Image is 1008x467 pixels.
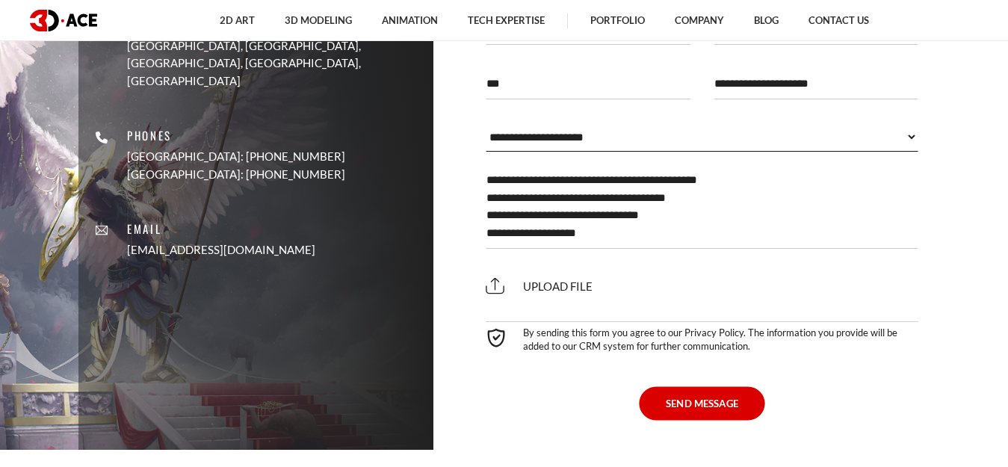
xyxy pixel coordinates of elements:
p: Email [127,220,315,238]
p: Representatives: [GEOGRAPHIC_DATA], [GEOGRAPHIC_DATA], [GEOGRAPHIC_DATA], [GEOGRAPHIC_DATA], [GEO... [127,20,422,90]
a: [EMAIL_ADDRESS][DOMAIN_NAME] [127,242,315,259]
span: Upload file [486,279,593,293]
p: [GEOGRAPHIC_DATA]: [PHONE_NUMBER] [127,149,345,166]
p: [GEOGRAPHIC_DATA]: [PHONE_NUMBER] [127,166,345,183]
button: SEND MESSAGE [640,386,765,420]
p: Phones [127,127,345,144]
img: logo dark [30,10,97,31]
div: By sending this form you agree to our Privacy Policy. The information you provide will be added t... [486,321,919,353]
